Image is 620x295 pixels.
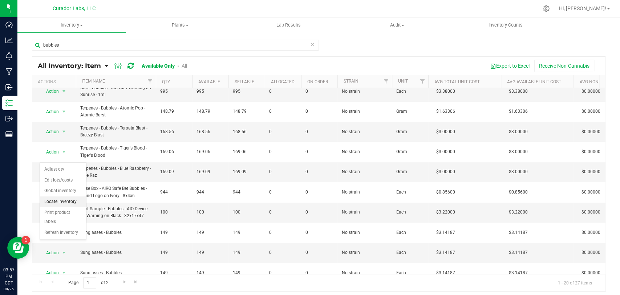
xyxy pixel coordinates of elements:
[269,148,297,155] span: 0
[144,75,156,88] a: Filter
[342,148,388,155] span: No strain
[40,196,86,207] li: Locate inventory
[396,229,424,236] span: Each
[305,189,333,196] span: 0
[507,79,561,84] a: Avg Available Unit Cost
[433,207,459,218] span: $3.22000
[60,248,69,258] span: select
[5,99,13,107] inline-svg: Inventory
[196,128,224,135] span: 168.56
[5,131,13,138] inline-svg: Reports
[305,168,333,175] span: 0
[505,147,531,157] span: $3.00000
[534,60,594,72] button: Receive Non-Cannabis
[160,128,188,135] span: 168.56
[5,52,13,60] inline-svg: Monitoring
[40,207,86,227] li: Print product labels
[267,22,311,28] span: Lab Results
[182,63,187,69] a: All
[343,22,451,28] span: Audit
[433,247,459,258] span: $3.14187
[5,21,13,28] inline-svg: Dashboard
[269,168,297,175] span: 0
[305,148,333,155] span: 0
[305,229,333,236] span: 0
[126,17,235,33] a: Plants
[160,189,188,196] span: 944
[160,209,188,216] span: 100
[396,168,424,175] span: Gram
[233,229,260,236] span: 149
[343,79,358,84] a: Strain
[160,148,188,155] span: 169.06
[310,40,315,49] span: Clear
[505,227,531,238] span: $3.14187
[269,229,297,236] span: 0
[38,62,105,70] a: All Inventory: Item
[396,128,424,135] span: Gram
[160,168,188,175] span: 169.09
[126,22,234,28] span: Plants
[40,86,59,96] span: Action
[434,79,479,84] a: Avg Total Unit Cost
[60,268,69,278] span: select
[40,268,59,278] span: Action
[38,79,73,84] div: Actions
[433,268,459,278] span: $3.14187
[305,128,333,135] span: 0
[486,60,534,72] button: Export to Excel
[505,187,531,198] span: $0.85600
[233,270,260,276] span: 149
[233,189,260,196] span: 944
[5,84,13,91] inline-svg: Inbound
[396,209,424,216] span: Each
[60,107,69,117] span: select
[396,270,424,276] span: Each
[578,167,604,177] span: $0.00000
[233,209,260,216] span: 100
[433,147,459,157] span: $3.00000
[433,187,459,198] span: $0.85600
[578,227,604,238] span: $0.00000
[119,277,130,287] a: Go to the next page
[305,270,333,276] span: 0
[396,108,424,115] span: Gram
[479,22,532,28] span: Inventory Counts
[196,249,224,256] span: 149
[60,127,69,137] span: select
[307,79,328,84] a: On Order
[80,185,151,199] span: Case Box - AIRO Safe Bet Bubbles - Brand Logo on Ivory - 8x4x6
[80,270,151,276] span: Sunglasses - Bubbles
[234,17,343,33] a: Lab Results
[40,175,86,186] li: Edit lots/costs
[342,209,388,216] span: No strain
[80,105,151,119] span: Terpenes - Bubbles - Atomic Pop - Atomic Burst
[342,229,388,236] span: No strain
[578,247,604,258] span: $0.00000
[196,270,224,276] span: 149
[17,22,126,28] span: Inventory
[505,106,531,117] span: $1.63306
[233,88,260,95] span: 995
[40,127,59,137] span: Action
[433,86,459,97] span: $3.38000
[342,168,388,175] span: No strain
[233,108,260,115] span: 148.79
[233,128,260,135] span: 168.56
[269,209,297,216] span: 0
[196,209,224,216] span: 100
[396,88,424,95] span: Each
[578,106,604,117] span: $0.00000
[62,277,114,288] span: Page of 2
[398,79,408,84] a: Unit
[40,248,59,258] span: Action
[578,127,604,137] span: $0.00000
[40,186,86,196] li: Global inventory
[160,249,188,256] span: 149
[342,88,388,95] span: No strain
[60,147,69,157] span: select
[5,115,13,122] inline-svg: Outbound
[451,17,560,33] a: Inventory Counts
[40,227,86,238] li: Refresh inventory
[342,270,388,276] span: No strain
